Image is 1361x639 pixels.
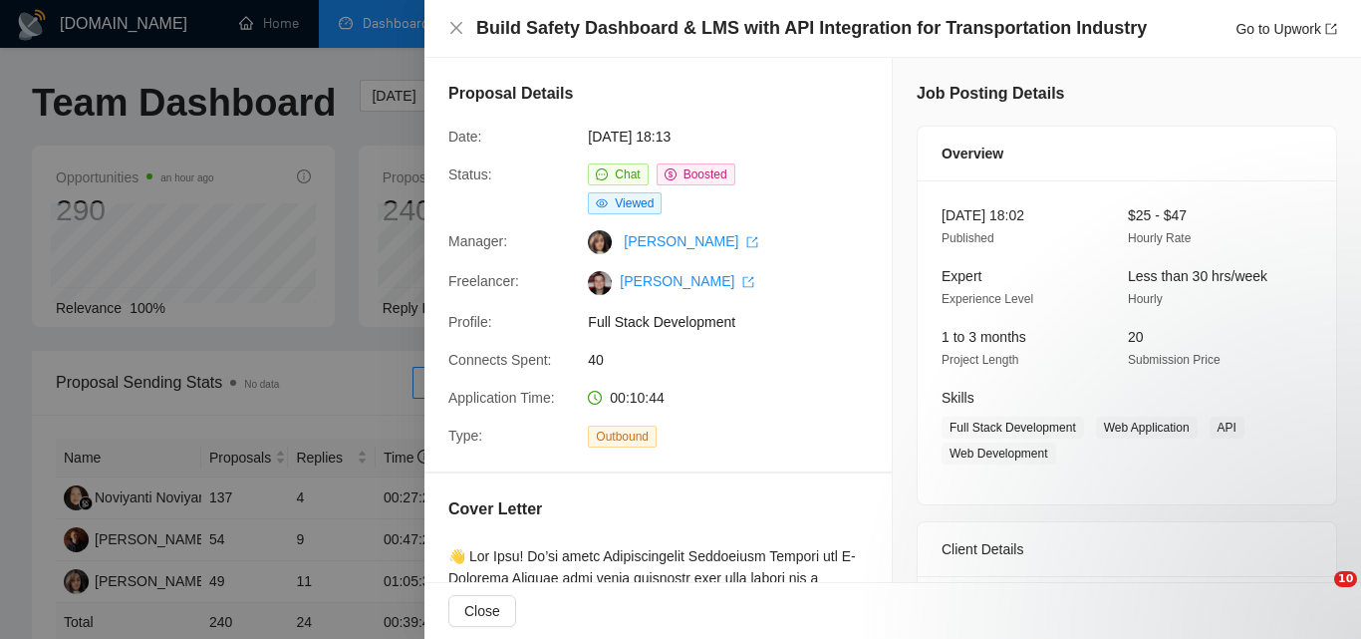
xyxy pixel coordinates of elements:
[1128,207,1187,223] span: $25 - $47
[942,417,1084,439] span: Full Stack Development
[942,329,1026,345] span: 1 to 3 months
[665,168,677,180] span: dollar
[942,143,1003,164] span: Overview
[620,273,754,289] a: [PERSON_NAME] export
[448,273,519,289] span: Freelancer:
[448,314,492,330] span: Profile:
[615,167,640,181] span: Chat
[476,16,1147,41] h4: Build Safety Dashboard & LMS with API Integration for Transportation Industry
[1128,353,1221,367] span: Submission Price
[942,443,1056,465] span: Web Development
[1210,417,1244,439] span: API
[588,311,887,333] span: Full Stack Development
[1128,292,1163,306] span: Hourly
[448,595,516,627] button: Close
[588,126,887,148] span: [DATE] 18:13
[742,276,754,288] span: export
[615,196,654,210] span: Viewed
[588,349,887,371] span: 40
[588,271,612,295] img: c1bYBLFISfW-KFu5YnXsqDxdnhJyhFG7WZWQjmw4vq0-YF4TwjoJdqRJKIWeWIjxa9
[1096,417,1198,439] span: Web Application
[942,231,994,245] span: Published
[448,233,507,249] span: Manager:
[588,391,602,405] span: clock-circle
[917,82,1064,106] h5: Job Posting Details
[1128,268,1267,284] span: Less than 30 hrs/week
[624,233,758,249] a: [PERSON_NAME] export
[942,207,1024,223] span: [DATE] 18:02
[746,236,758,248] span: export
[448,20,464,36] span: close
[1235,21,1337,37] a: Go to Upworkexport
[448,428,482,444] span: Type:
[448,166,492,182] span: Status:
[1128,329,1144,345] span: 20
[683,167,727,181] span: Boosted
[942,522,1312,576] div: Client Details
[1128,231,1191,245] span: Hourly Rate
[596,168,608,180] span: message
[448,20,464,37] button: Close
[1325,23,1337,35] span: export
[942,353,1018,367] span: Project Length
[942,268,981,284] span: Expert
[942,390,974,406] span: Skills
[588,426,657,448] span: Outbound
[448,352,552,368] span: Connects Spent:
[942,292,1033,306] span: Experience Level
[596,197,608,209] span: eye
[1334,571,1357,587] span: 10
[610,390,665,406] span: 00:10:44
[448,129,481,145] span: Date:
[464,600,500,622] span: Close
[448,82,573,106] h5: Proposal Details
[448,497,542,521] h5: Cover Letter
[1293,571,1341,619] iframe: Intercom live chat
[448,390,555,406] span: Application Time:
